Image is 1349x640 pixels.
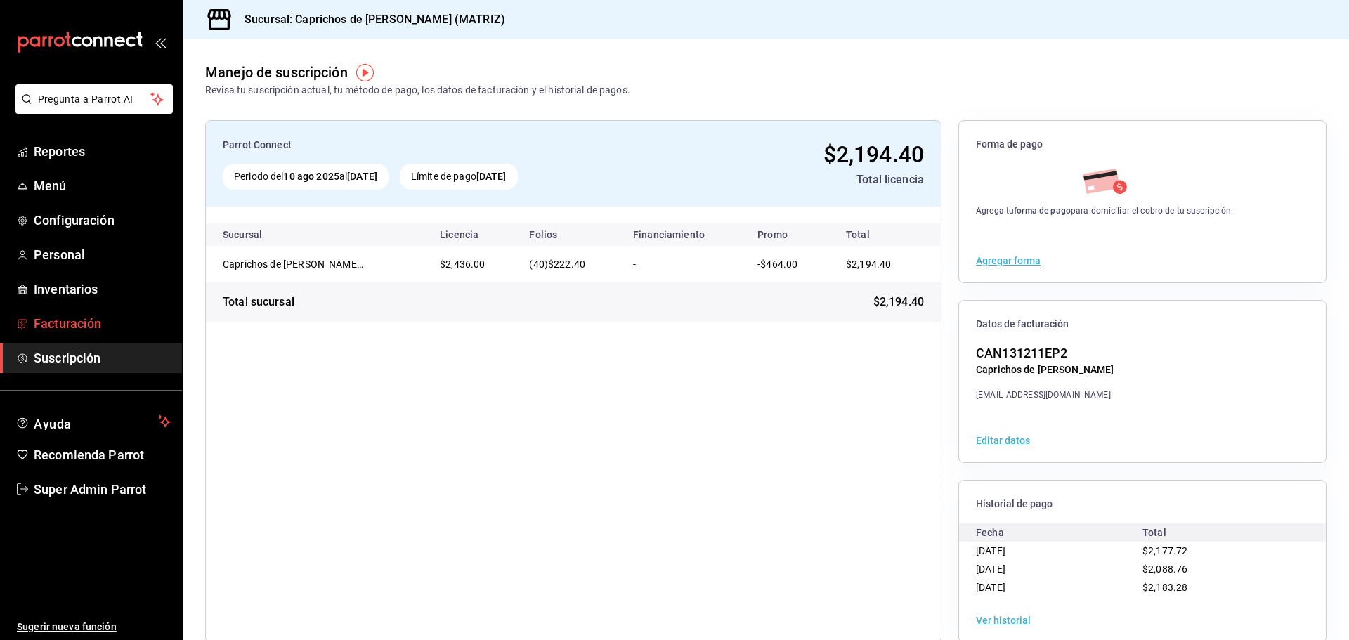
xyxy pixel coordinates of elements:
[347,171,377,182] strong: [DATE]
[1014,206,1071,216] strong: forma de pago
[34,211,171,230] span: Configuración
[1142,563,1187,575] span: $2,088.76
[17,620,171,634] span: Sugerir nueva función
[829,223,941,246] th: Total
[34,314,171,333] span: Facturación
[34,413,152,430] span: Ayuda
[356,64,374,81] img: Tooltip marker
[440,259,485,270] span: $2,436.00
[976,578,1142,596] div: [DATE]
[34,245,171,264] span: Personal
[476,171,507,182] strong: [DATE]
[223,294,294,311] div: Total sucursal
[223,229,300,240] div: Sucursal
[676,171,924,188] div: Total licencia
[1142,545,1187,556] span: $2,177.72
[976,542,1142,560] div: [DATE]
[976,363,1114,377] div: Caprichos de [PERSON_NAME]
[976,256,1041,266] button: Agregar forma
[155,37,166,48] button: open_drawer_menu
[746,223,829,246] th: Promo
[10,102,173,117] a: Pregunta a Parrot AI
[223,257,363,271] div: Caprichos de [PERSON_NAME] (MATRIZ)
[976,318,1309,331] span: Datos de facturación
[622,246,746,282] td: -
[429,223,518,246] th: Licencia
[223,257,363,271] div: Caprichos de Anna (MATRIZ)
[34,348,171,367] span: Suscripción
[34,445,171,464] span: Recomienda Parrot
[223,138,665,152] div: Parrot Connect
[283,171,339,182] strong: 10 ago 2025
[873,294,924,311] span: $2,194.40
[34,480,171,499] span: Super Admin Parrot
[205,83,630,98] div: Revisa tu suscripción actual, tu método de pago, los datos de facturación y el historial de pagos.
[757,259,797,270] span: -$464.00
[205,62,348,83] div: Manejo de suscripción
[34,142,171,161] span: Reportes
[34,280,171,299] span: Inventarios
[233,11,505,28] h3: Sucursal: Caprichos de [PERSON_NAME] (MATRIZ)
[518,223,622,246] th: Folios
[976,204,1234,217] div: Agrega tu para domiciliar el cobro de tu suscripción.
[400,164,518,190] div: Límite de pago
[976,138,1309,151] span: Forma de pago
[976,388,1114,401] div: [EMAIL_ADDRESS][DOMAIN_NAME]
[38,92,151,107] span: Pregunta a Parrot AI
[223,164,389,190] div: Periodo del al
[976,560,1142,578] div: [DATE]
[1142,582,1187,593] span: $2,183.28
[976,615,1031,625] button: Ver historial
[976,344,1114,363] div: CAN131211EP2
[548,259,585,270] span: $222.40
[976,523,1142,542] div: Fecha
[823,141,924,168] span: $2,194.40
[976,497,1309,511] span: Historial de pago
[846,259,891,270] span: $2,194.40
[1142,523,1309,542] div: Total
[518,246,622,282] td: (40)
[976,436,1030,445] button: Editar datos
[34,176,171,195] span: Menú
[15,84,173,114] button: Pregunta a Parrot AI
[622,223,746,246] th: Financiamiento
